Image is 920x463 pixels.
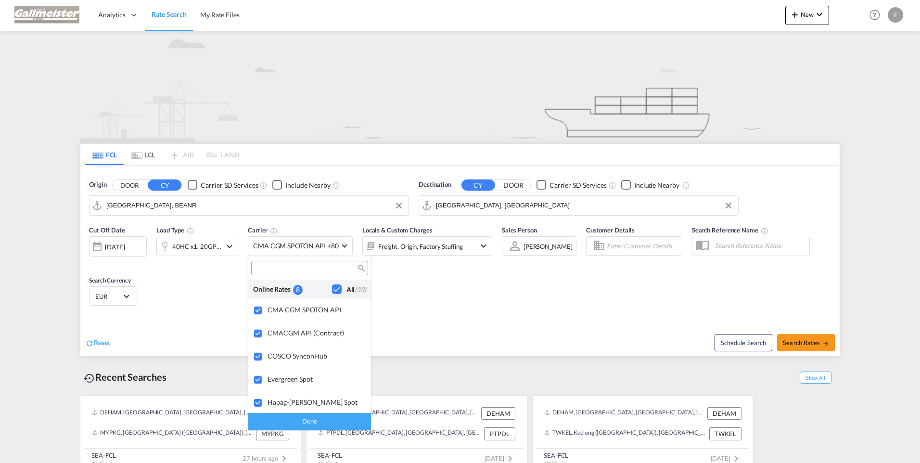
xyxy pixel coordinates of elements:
[357,265,364,272] md-icon: icon-magnify
[268,306,363,314] div: CMA CGM SPOTON API
[332,284,366,295] md-checkbox: Checkbox No Ink
[346,285,366,295] div: All
[268,329,363,337] div: CMACGM API (Contract)
[253,284,293,295] div: Online Rates
[268,375,363,383] div: Evergreen Spot
[268,398,363,406] div: Hapag-[PERSON_NAME] Spot
[293,285,303,295] div: 8
[355,285,366,294] span: (33)
[248,413,371,430] div: Done
[268,352,363,360] div: COSCO SynconHub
